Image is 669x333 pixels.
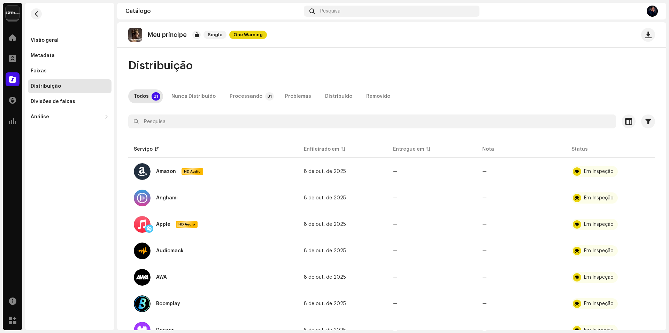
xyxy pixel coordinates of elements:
div: Em Inspeção [584,196,614,200]
div: Apple [156,222,170,227]
div: Serviço [134,146,153,153]
span: Single [203,31,226,39]
div: AWA [156,275,167,280]
span: 8 de out. de 2025 [304,248,346,253]
span: 8 de out. de 2025 [304,222,346,227]
div: Catálogo [125,8,301,14]
div: Entregue em [393,146,424,153]
div: Boomplay [156,301,180,306]
span: Distribuição [128,59,193,73]
re-m-nav-dropdown: Análise [28,110,111,124]
span: 8 de out. de 2025 [304,169,346,174]
re-m-nav-item: Visão geral [28,33,111,47]
span: — [393,328,398,333]
div: Em Inspeção [584,301,614,306]
span: — [393,275,398,280]
div: Removido [366,89,390,103]
span: 8 de out. de 2025 [304,301,346,306]
div: Em Inspeção [584,222,614,227]
div: Amazon [156,169,176,174]
p-badge: 31 [152,92,160,101]
p-badge: 31 [265,92,274,101]
span: — [393,248,398,253]
span: Pesquisa [320,8,340,14]
div: Visão geral [31,38,59,43]
div: Problemas [285,89,311,103]
div: Distribuído [325,89,352,103]
re-m-nav-item: Faixas [28,64,111,78]
re-m-nav-item: Divisões de faixas [28,95,111,109]
img: 04978e51-f805-4e81-863f-cebaf0ee9e8f [128,28,142,42]
div: Todos [134,89,149,103]
span: HD Audio [182,169,202,174]
div: Divisões de faixas [31,99,75,104]
span: 8 de out. de 2025 [304,328,346,333]
div: Em Inspeção [584,275,614,280]
div: Em Inspeção [584,248,614,253]
div: Em Inspeção [584,169,614,174]
div: Análise [31,114,49,120]
p: Meu príncipe [148,31,187,39]
span: — [393,196,398,200]
div: Enfileirado em [304,146,339,153]
span: — [393,169,398,174]
div: Distribuição [31,84,61,89]
span: 8 de out. de 2025 [304,196,346,200]
re-m-nav-item: Distribuição [28,79,111,93]
div: Em Inspeção [584,328,614,333]
div: Deezer [156,328,174,333]
re-a-table-badge: — [482,248,487,253]
div: Anghami [156,196,178,200]
re-a-table-badge: — [482,222,487,227]
div: Audiomack [156,248,184,253]
div: Processando [230,89,262,103]
re-a-table-badge: — [482,301,487,306]
re-a-table-badge: — [482,169,487,174]
img: 4780089d-d1bc-462c-aae6-dedd32276044 [647,6,658,17]
div: Metadata [31,53,55,58]
re-a-table-badge: — [482,196,487,200]
span: 8 de out. de 2025 [304,275,346,280]
div: Faixas [31,68,47,74]
span: One Warning [229,31,267,39]
re-a-table-badge: — [482,328,487,333]
span: HD Audio [177,222,197,227]
re-a-table-badge: — [482,275,487,280]
div: Nunca Distribuído [171,89,216,103]
re-m-nav-item: Metadata [28,49,111,63]
input: Pesquisa [128,114,616,128]
img: 408b884b-546b-4518-8448-1008f9c76b02 [6,6,20,19]
span: — [393,301,398,306]
span: — [393,222,398,227]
